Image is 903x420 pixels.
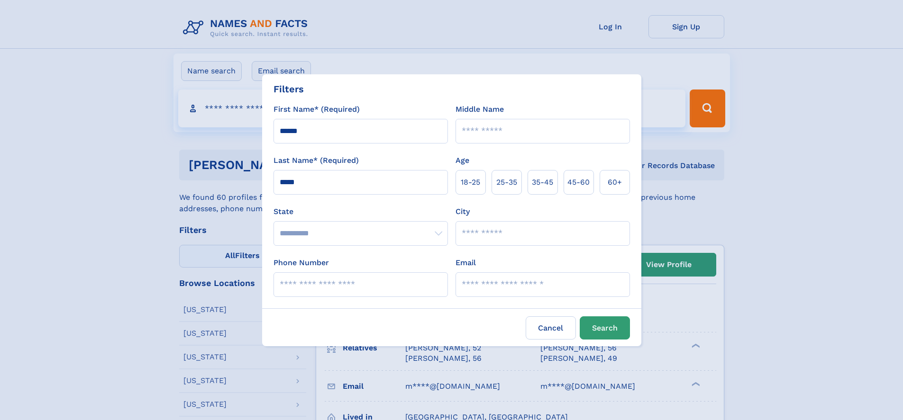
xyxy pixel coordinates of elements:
label: Age [456,155,469,166]
label: Last Name* (Required) [274,155,359,166]
label: State [274,206,448,217]
span: 18‑25 [461,177,480,188]
label: Cancel [526,316,576,340]
label: Email [456,257,476,268]
span: 45‑60 [567,177,590,188]
span: 35‑45 [532,177,553,188]
span: 25‑35 [496,177,517,188]
label: City [456,206,470,217]
div: Filters [274,82,304,96]
button: Search [580,316,630,340]
label: First Name* (Required) [274,104,360,115]
label: Middle Name [456,104,504,115]
label: Phone Number [274,257,329,268]
span: 60+ [608,177,622,188]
